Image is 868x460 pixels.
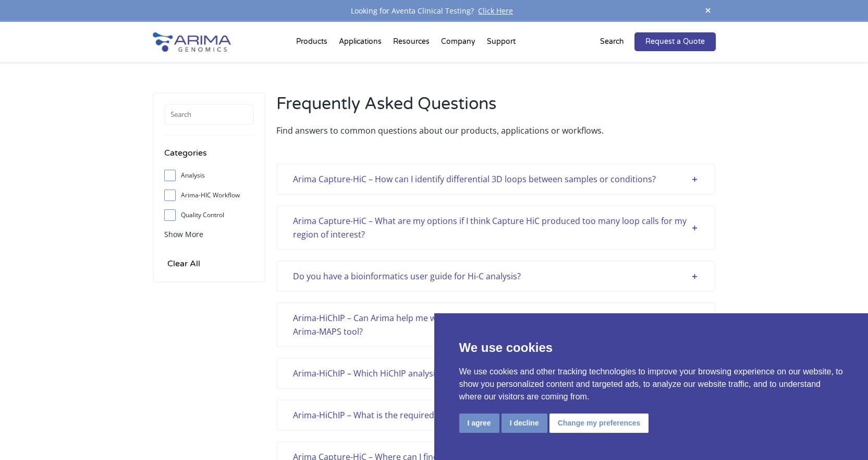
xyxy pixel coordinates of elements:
div: Arima-HiChIP – Can Arima help me with the input files for analyzing Arima-HiChIP data with the Ar... [293,311,699,338]
div: Arima Capture-HiC – How can I identify differential 3D loops between samples or conditions? [293,172,699,186]
input: Search [164,104,254,125]
button: I decline [502,414,547,433]
div: Do you have a bioinformatics user guide for Hi-C analysis? [293,269,699,283]
p: We use cookies [459,338,843,357]
button: Change my preferences [549,414,649,433]
h4: Categories [164,146,254,168]
img: Arima-Genomics-logo [153,32,231,52]
a: Click Here [474,6,517,16]
p: Find answers to common questions about our products, applications or workflows. [276,124,715,137]
a: Request a Quote [634,32,716,51]
label: Analysis [164,168,254,183]
button: I agree [459,414,499,433]
p: We use cookies and other tracking technologies to improve your browsing experience on our website... [459,365,843,403]
div: Arima-HiChIP – What is the required sequencing depth for my Arima HiChIP libraries? [293,408,699,422]
span: Show More [164,229,203,239]
div: Arima Capture-HiC – What are my options if I think Capture HiC produced too many loop calls for m... [293,214,699,241]
div: Looking for Aventa Clinical Testing? [153,4,716,18]
div: Arima-HiChIP – Which HiChIP analysis software does Arima support? [293,367,699,380]
p: Search [600,35,624,49]
input: Clear All [164,256,203,271]
h2: Frequently Asked Questions [276,92,715,124]
label: Quality Control [164,207,254,223]
label: Arima-HIC Workflow [164,187,254,203]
